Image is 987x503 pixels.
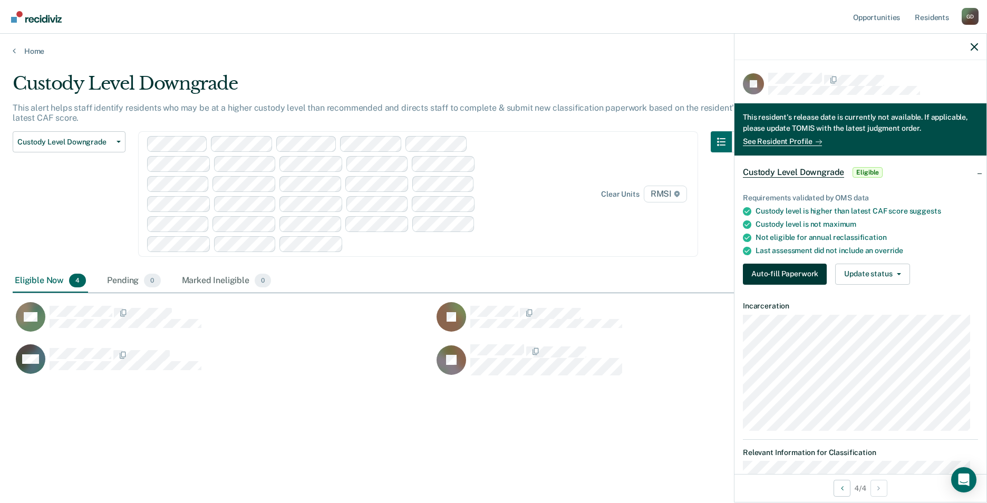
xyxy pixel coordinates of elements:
button: Next Opportunity [870,480,887,497]
span: 0 [144,274,160,287]
div: Last assessment did not include an [756,246,978,255]
span: 4 [69,274,86,287]
div: Open Intercom Messenger [951,467,976,492]
span: maximum [823,220,856,228]
span: Custody Level Downgrade [17,138,112,147]
div: Marked Ineligible [180,269,274,293]
span: RMSI [644,186,687,202]
div: Custody Level Downgrade [13,73,753,103]
div: Eligible Now [13,269,88,293]
span: 0 [255,274,271,287]
a: Navigate to form link [743,264,831,285]
button: Auto-fill Paperwork [743,264,827,285]
div: Custody level is higher than latest CAF score [756,207,978,216]
a: Home [13,46,974,56]
div: Pending [105,269,162,293]
div: 4 / 4 [734,474,986,502]
dt: Relevant Information for Classification [743,448,978,457]
span: reclassification [833,233,887,241]
img: Recidiviz [11,11,62,23]
div: CaseloadOpportunityCell-00397115 [13,344,433,386]
span: override [875,246,903,255]
div: Clear units [601,190,640,199]
p: This alert helps staff identify residents who may be at a higher custody level than recommended a... [13,103,738,123]
div: Not eligible for annual [756,233,978,242]
span: Custody Level Downgrade [743,167,844,178]
span: suggests [909,207,941,215]
button: Profile dropdown button [962,8,979,25]
div: Requirements validated by OMS data [743,194,978,202]
div: G D [962,8,979,25]
div: CaseloadOpportunityCell-00573095 [433,302,854,344]
span: Eligible [853,167,883,178]
a: See Resident Profile [743,137,822,146]
div: Custody Level DowngradeEligible [734,156,986,189]
button: Previous Opportunity [834,480,850,497]
div: This resident's release date is currently not available. If applicable, please update TOMIS with ... [743,112,978,136]
div: Custody level is not [756,220,978,229]
button: Update status [835,264,909,285]
div: CaseloadOpportunityCell-00604570 [433,344,854,386]
div: CaseloadOpportunityCell-00621667 [13,302,433,344]
dt: Incarceration [743,302,978,311]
